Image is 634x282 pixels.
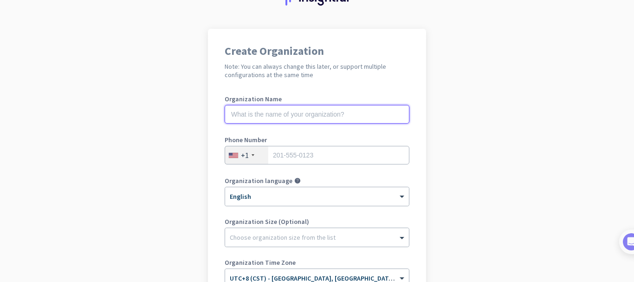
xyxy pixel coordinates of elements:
[225,62,409,79] h2: Note: You can always change this later, or support multiple configurations at the same time
[241,151,249,160] div: +1
[225,105,409,124] input: What is the name of your organization?
[225,146,409,164] input: 201-555-0123
[225,46,409,57] h1: Create Organization
[225,177,292,184] label: Organization language
[225,259,409,266] label: Organization Time Zone
[225,218,409,225] label: Organization Size (Optional)
[225,137,409,143] label: Phone Number
[225,96,409,102] label: Organization Name
[294,177,301,184] i: help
